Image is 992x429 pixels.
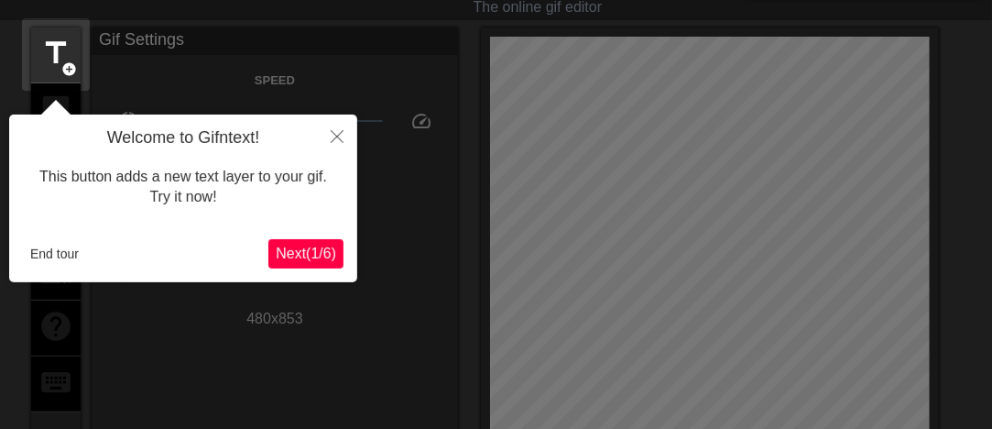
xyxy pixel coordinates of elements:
[23,128,343,148] h4: Welcome to Gifntext!
[268,239,343,269] button: Next
[276,246,336,261] span: Next ( 1 / 6 )
[23,148,343,226] div: This button adds a new text layer to your gif. Try it now!
[317,115,357,157] button: Close
[23,240,86,268] button: End tour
